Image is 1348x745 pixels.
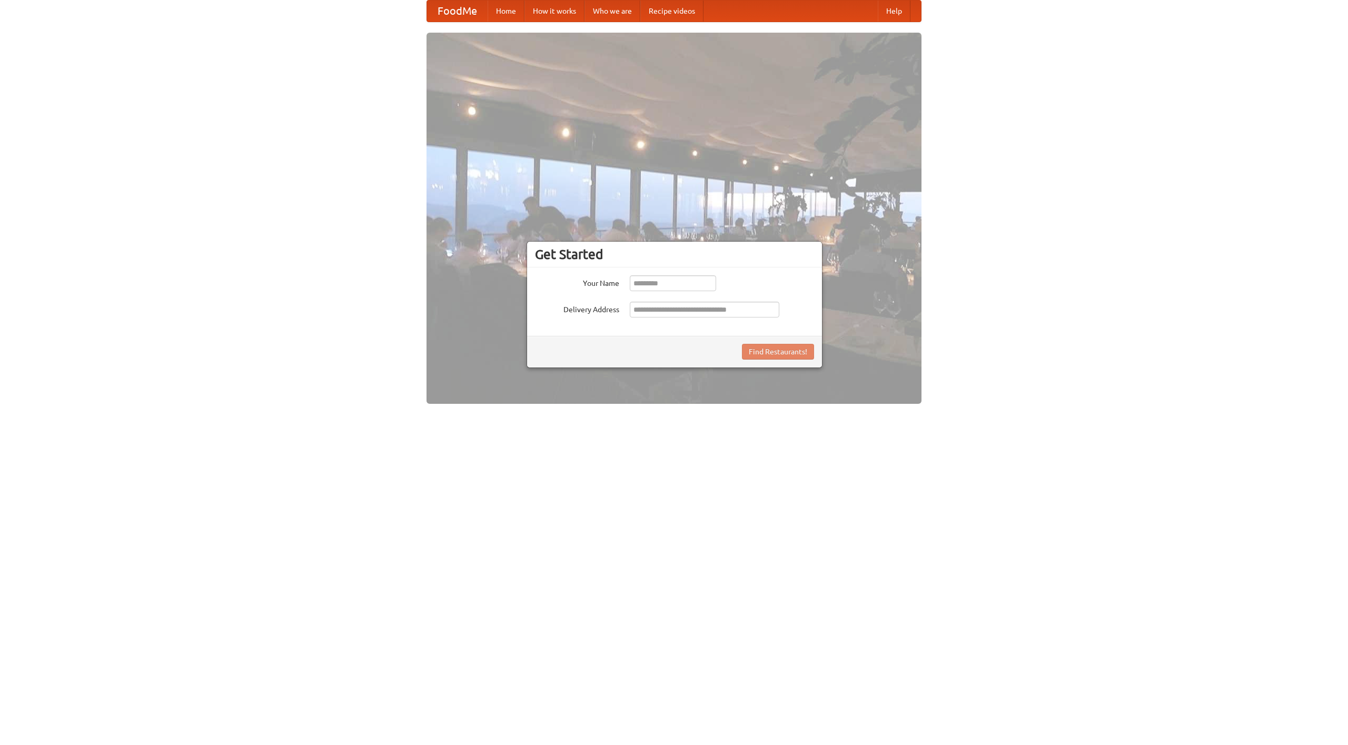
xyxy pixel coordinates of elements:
h3: Get Started [535,246,814,262]
label: Your Name [535,275,619,289]
a: Who we are [584,1,640,22]
a: Help [878,1,910,22]
label: Delivery Address [535,302,619,315]
a: Home [488,1,524,22]
a: FoodMe [427,1,488,22]
a: Recipe videos [640,1,703,22]
button: Find Restaurants! [742,344,814,360]
a: How it works [524,1,584,22]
